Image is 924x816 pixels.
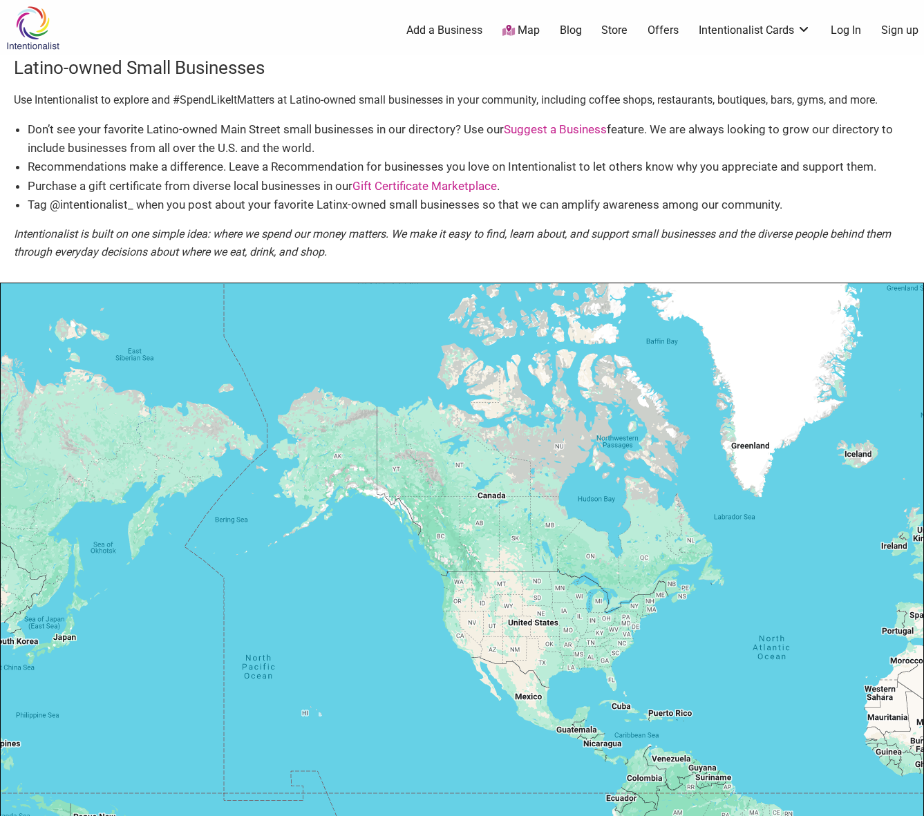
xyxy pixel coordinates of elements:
[881,23,918,38] a: Sign up
[14,227,891,258] em: Intentionalist is built on one simple idea: where we spend our money matters. We make it easy to ...
[28,177,910,196] li: Purchase a gift certificate from diverse local businesses in our .
[28,120,910,158] li: Don’t see your favorite Latino-owned Main Street small businesses in our directory? Use our featu...
[648,23,679,38] a: Offers
[352,179,497,193] a: Gift Certificate Marketplace
[406,23,482,38] a: Add a Business
[560,23,582,38] a: Blog
[699,23,811,38] a: Intentionalist Cards
[14,91,910,109] p: Use Intentionalist to explore and #SpendLikeItMatters at Latino-owned small businesses in your co...
[28,196,910,214] li: Tag @intentionalist_ when you post about your favorite Latinx-owned small businesses so that we c...
[14,55,910,80] h3: Latino-owned Small Businesses
[28,158,910,176] li: Recommendations make a difference. Leave a Recommendation for businesses you love on Intentionali...
[502,23,540,39] a: Map
[504,122,607,136] a: Suggest a Business
[831,23,861,38] a: Log In
[601,23,628,38] a: Store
